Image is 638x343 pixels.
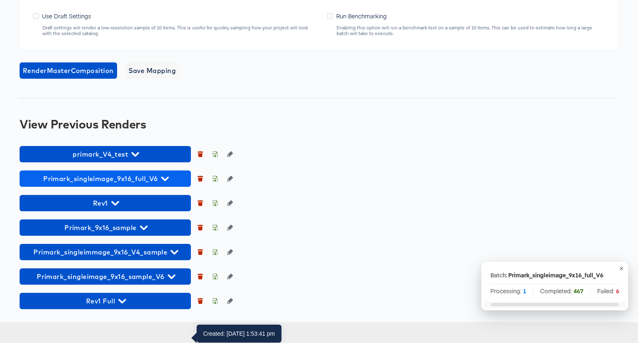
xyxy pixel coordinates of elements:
[490,287,526,295] span: Processing:
[128,65,176,76] span: Save Mapping
[23,65,114,76] span: Render Master Composition
[20,146,191,162] button: primark_V4_test
[490,271,507,279] p: Batch:
[20,268,191,285] button: Primark_singleimage_9x16_sample_V6
[20,244,191,260] button: Primark_singleimmage_9x16_V4_sample
[24,222,187,233] span: Primark_9x16_sample
[20,62,117,79] button: RenderMasterComposition
[24,271,187,282] span: Primark_singleimage_9x16_sample_V6
[574,287,583,295] strong: 467
[125,62,179,79] button: Save Mapping
[20,117,618,131] div: View Previous Renders
[508,271,603,279] div: Primark_singleimage_9x16_full_V6
[24,148,187,160] span: primark_V4_test
[597,287,619,295] span: Failed:
[42,25,319,36] div: Draft settings will render a low-resolution sample of 10 items. This is useful for quickly sampli...
[20,293,191,309] button: Rev1 Full
[616,287,619,295] strong: 6
[540,287,583,295] span: Completed:
[24,246,187,258] span: Primark_singleimmage_9x16_V4_sample
[20,195,191,211] button: Rev1
[24,197,187,209] span: Rev1
[336,25,605,36] div: Enabling this option will run a benchmark test on a sample of 10 items. This can be used to estim...
[20,219,191,236] button: Primark_9x16_sample
[523,287,526,295] strong: 1
[42,12,91,20] span: Use Draft Settings
[336,12,387,20] span: Run Benchmarking
[24,295,187,307] span: Rev1 Full
[24,173,187,184] span: Primark_singleimage_9x16_full_V6
[20,170,191,187] button: Primark_singleimage_9x16_full_V6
